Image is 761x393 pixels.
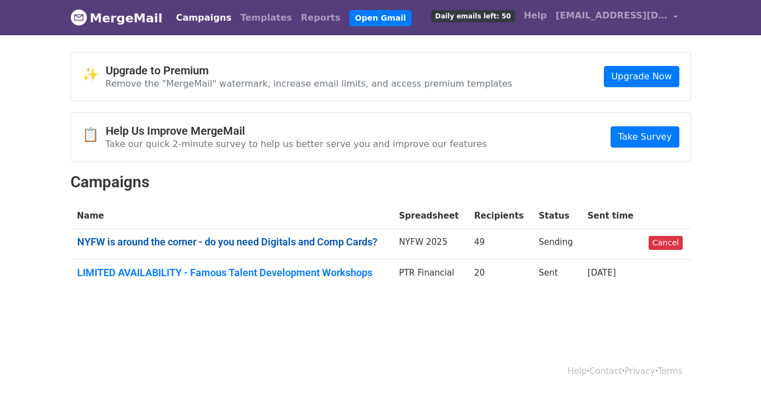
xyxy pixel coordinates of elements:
a: Campaigns [172,7,236,29]
th: Sent time [581,203,642,229]
td: 20 [467,259,532,290]
a: Take Survey [611,126,679,148]
span: Daily emails left: 50 [431,10,514,22]
span: 📋 [82,127,106,143]
td: Sending [532,229,581,260]
span: [EMAIL_ADDRESS][DOMAIN_NAME] [556,9,668,22]
a: Cancel [649,236,683,250]
a: Terms [658,366,682,376]
th: Recipients [467,203,532,229]
h2: Campaigns [70,173,691,192]
a: [DATE] [588,268,616,278]
a: Open Gmail [349,10,412,26]
iframe: Chat Widget [705,339,761,393]
a: [EMAIL_ADDRESS][DOMAIN_NAME] [551,4,682,31]
td: PTR Financial [392,259,467,290]
a: MergeMail [70,6,163,30]
img: MergeMail logo [70,9,87,26]
h4: Upgrade to Premium [106,64,513,77]
a: Templates [236,7,296,29]
a: Privacy [625,366,655,376]
th: Spreadsheet [392,203,467,229]
span: ✨ [82,67,106,83]
a: Reports [296,7,345,29]
td: 49 [467,229,532,260]
p: Take our quick 2-minute survey to help us better serve you and improve our features [106,138,487,150]
a: NYFW is around the corner - do you need Digitals and Comp Cards? [77,236,386,248]
a: Help [519,4,551,27]
a: Daily emails left: 50 [427,4,519,27]
a: Contact [589,366,622,376]
a: Help [568,366,587,376]
td: NYFW 2025 [392,229,467,260]
th: Name [70,203,393,229]
p: Remove the "MergeMail" watermark, increase email limits, and access premium templates [106,78,513,89]
h4: Help Us Improve MergeMail [106,124,487,138]
td: Sent [532,259,581,290]
th: Status [532,203,581,229]
a: Upgrade Now [604,66,679,87]
a: LIMITED AVAILABILITY - Famous Talent Development Workshops [77,267,386,279]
